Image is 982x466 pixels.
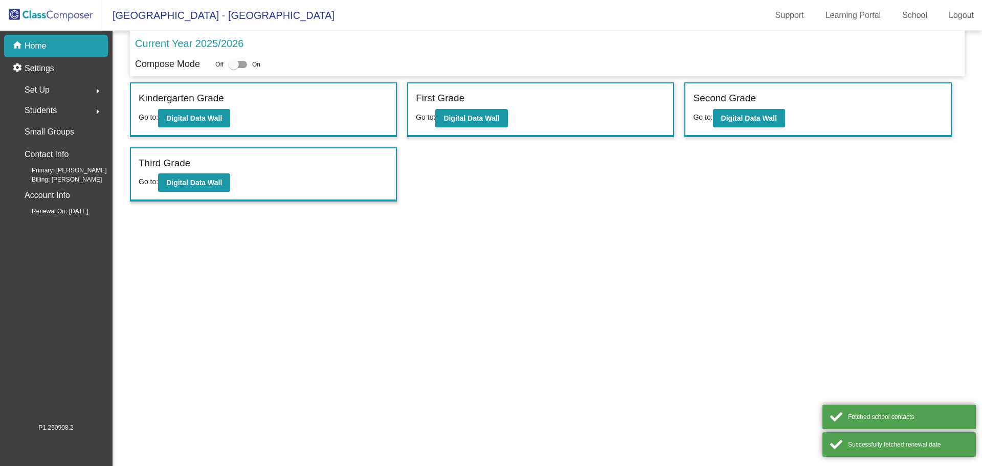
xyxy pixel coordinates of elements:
[25,188,70,203] p: Account Info
[713,109,785,127] button: Digital Data Wall
[158,109,230,127] button: Digital Data Wall
[817,7,889,24] a: Learning Portal
[92,105,104,118] mat-icon: arrow_right
[135,36,243,51] p: Current Year 2025/2026
[158,173,230,192] button: Digital Data Wall
[166,114,222,122] b: Digital Data Wall
[166,179,222,187] b: Digital Data Wall
[25,62,54,75] p: Settings
[848,440,968,449] div: Successfully fetched renewal date
[215,60,224,69] span: Off
[15,207,88,216] span: Renewal On: [DATE]
[15,166,107,175] span: Primary: [PERSON_NAME]
[139,91,224,106] label: Kindergarten Grade
[12,40,25,52] mat-icon: home
[92,85,104,97] mat-icon: arrow_right
[252,60,260,69] span: On
[693,91,756,106] label: Second Grade
[416,91,464,106] label: First Grade
[25,147,69,162] p: Contact Info
[894,7,935,24] a: School
[139,113,158,121] span: Go to:
[767,7,812,24] a: Support
[443,114,499,122] b: Digital Data Wall
[135,57,200,71] p: Compose Mode
[941,7,982,24] a: Logout
[139,177,158,186] span: Go to:
[25,125,74,139] p: Small Groups
[15,175,102,184] span: Billing: [PERSON_NAME]
[102,7,334,24] span: [GEOGRAPHIC_DATA] - [GEOGRAPHIC_DATA]
[848,412,968,421] div: Fetched school contacts
[721,114,777,122] b: Digital Data Wall
[25,83,50,97] span: Set Up
[139,156,190,171] label: Third Grade
[25,40,47,52] p: Home
[693,113,712,121] span: Go to:
[12,62,25,75] mat-icon: settings
[416,113,435,121] span: Go to:
[25,103,57,118] span: Students
[435,109,507,127] button: Digital Data Wall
